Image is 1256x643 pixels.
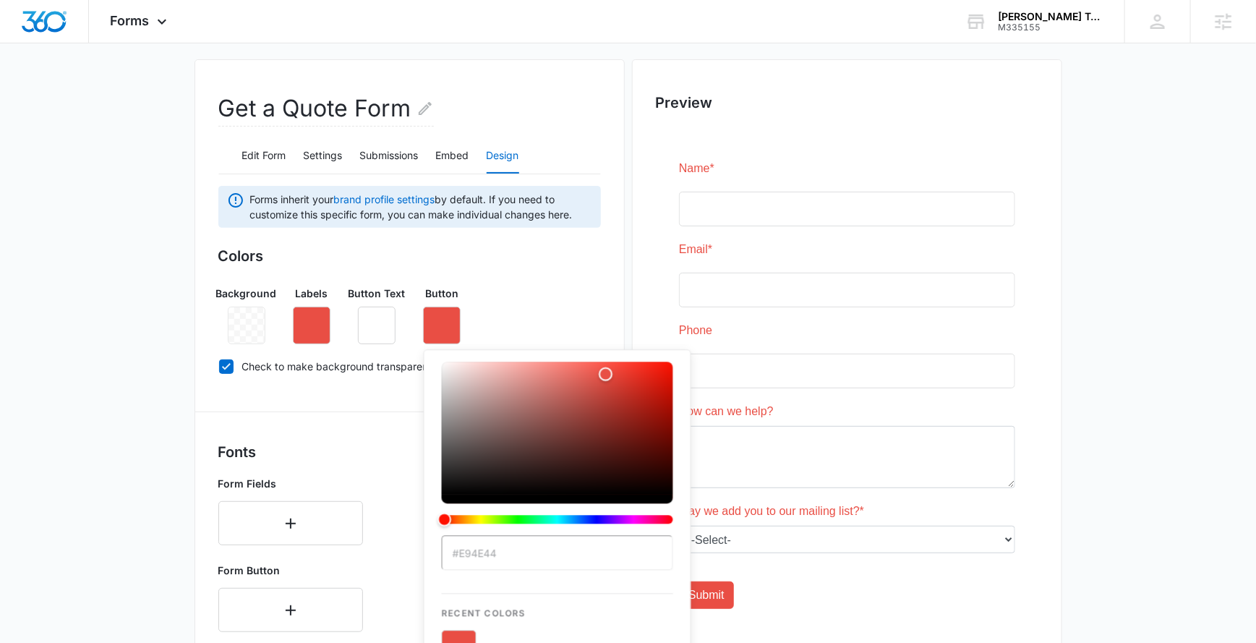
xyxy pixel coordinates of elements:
[250,192,592,222] span: Forms inherit your by default. If you need to customize this specific form, you can make individu...
[442,594,673,620] p: Recent Colors
[358,307,396,344] button: Remove
[216,286,277,301] p: Background
[442,362,673,495] div: Color
[442,535,673,570] input: color-picker-input
[218,91,434,127] h2: Get a Quote Form
[9,429,46,441] span: Submit
[218,441,601,463] h3: Fonts
[293,307,330,344] button: Remove
[423,307,461,344] button: Remove
[442,362,673,535] div: color-picker
[218,359,601,374] label: Check to make background transparent
[436,139,469,174] button: Embed
[348,286,405,301] p: Button Text
[487,139,519,174] button: Design
[218,563,363,578] p: Form Button
[656,92,1038,114] h2: Preview
[442,515,673,524] div: Hue
[242,139,286,174] button: Edit Form
[360,139,419,174] button: Submissions
[111,13,150,28] span: Forms
[416,91,434,126] button: Edit Form Name
[218,476,363,491] p: Form Fields
[334,193,435,205] a: brand profile settings
[998,11,1103,22] div: account name
[425,286,458,301] p: Button
[304,139,343,174] button: Settings
[998,22,1103,33] div: account id
[295,286,328,301] p: Labels
[218,245,601,267] h3: Colors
